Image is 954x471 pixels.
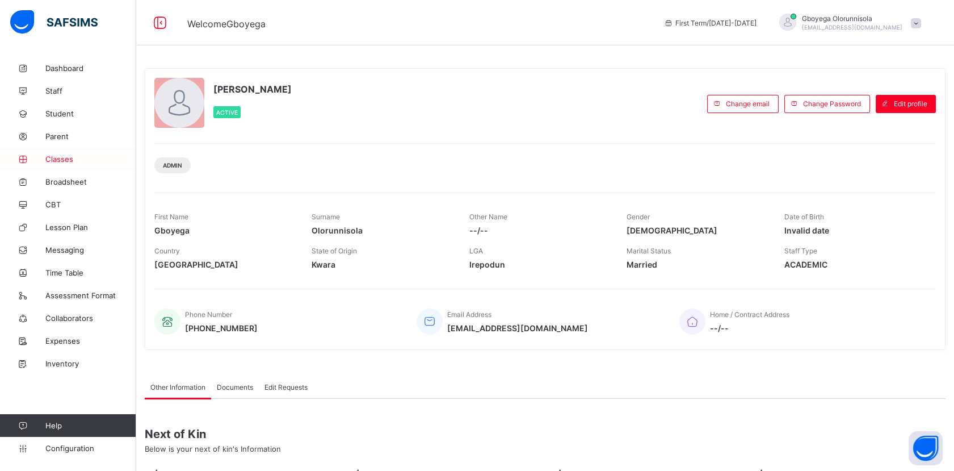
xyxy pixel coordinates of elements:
span: First Name [154,212,188,221]
span: Married [627,260,767,269]
span: Active [216,109,238,116]
span: Below is your next of kin's Information [145,444,281,453]
span: State of Origin [312,247,357,255]
span: --/-- [710,323,789,333]
img: safsims [10,10,98,34]
span: Gboyega Olorunnisola [802,14,902,23]
span: Email Address [447,310,491,319]
span: Marital Status [627,247,671,255]
span: Student [45,109,136,118]
span: Configuration [45,444,136,453]
span: Admin [163,162,182,169]
span: Kwara [312,260,452,269]
span: LGA [469,247,483,255]
span: Documents [217,383,253,391]
span: Edit Requests [264,383,308,391]
span: Change Password [803,99,861,108]
span: [GEOGRAPHIC_DATA] [154,260,295,269]
span: Gender [627,212,650,221]
span: Welcome Gboyega [187,18,266,30]
span: Classes [45,155,136,164]
span: Staff Type [784,247,817,255]
div: GboyegaOlorunnisola [768,14,927,32]
span: Staff [45,86,136,95]
span: Date of Birth [784,212,824,221]
span: Collaborators [45,314,136,323]
span: Surname [312,212,340,221]
span: Invalid date [784,226,924,235]
span: Edit profile [894,99,927,108]
span: Broadsheet [45,177,136,186]
span: Country [154,247,180,255]
span: session/term information [664,19,757,27]
span: Assessment Format [45,291,136,300]
span: Time Table [45,268,136,277]
span: [DEMOGRAPHIC_DATA] [627,226,767,235]
span: Phone Number [185,310,232,319]
span: Change email [726,99,770,108]
span: Dashboard [45,64,136,73]
button: Open asap [909,431,943,465]
span: ACADEMIC [784,260,924,269]
span: Expenses [45,336,136,345]
span: Olorunnisola [312,226,452,235]
span: --/-- [469,226,610,235]
span: [EMAIL_ADDRESS][DOMAIN_NAME] [447,323,588,333]
span: Gboyega [154,226,295,235]
span: [PHONE_NUMBER] [185,323,258,333]
span: Messaging [45,245,136,255]
span: CBT [45,200,136,209]
span: [PERSON_NAME] [213,84,292,95]
span: Inventory [45,359,136,368]
span: Other Information [150,383,205,391]
span: Next of Kin [145,427,945,441]
span: Parent [45,132,136,141]
span: [EMAIL_ADDRESS][DOMAIN_NAME] [802,24,902,31]
span: Home / Contract Address [710,310,789,319]
span: Other Name [469,212,507,221]
span: Irepodun [469,260,610,269]
span: Lesson Plan [45,223,136,232]
span: Help [45,421,136,430]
